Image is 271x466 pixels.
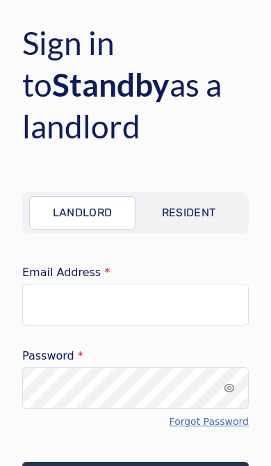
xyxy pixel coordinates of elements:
[135,196,242,230] a: Resident
[52,65,170,104] span: Standby
[22,267,249,278] label: Email Address
[224,383,235,394] div: input icon
[29,196,135,230] a: Landlord
[22,367,249,409] input: password
[53,204,113,221] p: Landlord
[162,204,216,221] p: Resident
[22,351,249,362] label: Password
[22,22,249,147] h4: Sign in to as a landlord
[170,415,249,428] a: Forgot Password
[22,284,249,326] input: email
